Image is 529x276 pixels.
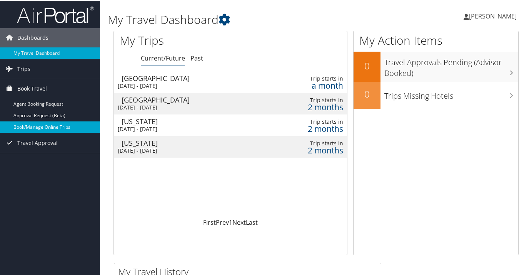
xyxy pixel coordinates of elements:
a: Past [190,53,203,62]
div: [DATE] - [DATE] [118,82,260,89]
div: 2 months [288,125,343,131]
h2: 0 [354,59,380,72]
h3: Travel Approvals Pending (Advisor Booked) [384,52,518,78]
a: 1 [229,217,232,226]
span: Dashboards [17,27,48,47]
span: [PERSON_NAME] [469,11,517,20]
div: 2 months [288,103,343,110]
div: [US_STATE] [122,139,264,146]
a: Next [232,217,246,226]
a: [PERSON_NAME] [464,4,524,27]
img: airportal-logo.png [17,5,94,23]
div: a month [288,81,343,88]
span: Travel Approval [17,133,58,152]
div: Trip starts in [288,139,343,146]
h2: 0 [354,87,380,100]
div: [US_STATE] [122,117,264,124]
a: First [203,217,216,226]
div: [DATE] - [DATE] [118,146,260,153]
div: [GEOGRAPHIC_DATA] [122,96,264,103]
div: Trip starts in [288,96,343,103]
div: Trip starts in [288,118,343,125]
div: [DATE] - [DATE] [118,103,260,110]
span: Book Travel [17,78,47,98]
span: Trips [17,59,30,78]
h3: Trips Missing Hotels [384,86,518,101]
div: [DATE] - [DATE] [118,125,260,132]
a: Prev [216,217,229,226]
h1: My Travel Dashboard [108,11,385,27]
a: Last [246,217,258,226]
h1: My Action Items [354,32,518,48]
div: Trip starts in [288,74,343,81]
h1: My Trips [120,32,244,48]
a: Current/Future [141,53,185,62]
a: 0Trips Missing Hotels [354,81,518,108]
a: 0Travel Approvals Pending (Advisor Booked) [354,51,518,81]
div: 2 months [288,146,343,153]
div: [GEOGRAPHIC_DATA] [122,74,264,81]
